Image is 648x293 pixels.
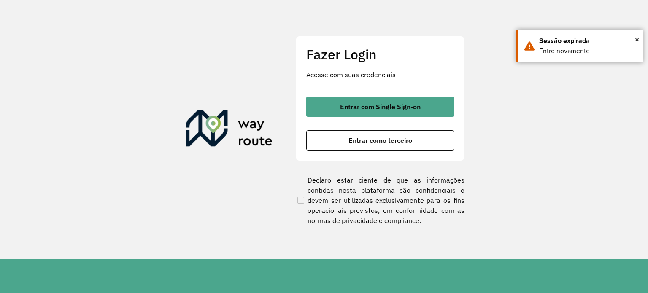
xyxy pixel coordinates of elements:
p: Acesse com suas credenciais [306,70,454,80]
button: button [306,97,454,117]
label: Declaro estar ciente de que as informações contidas nesta plataforma são confidenciais e devem se... [296,175,464,226]
button: button [306,130,454,151]
h2: Fazer Login [306,46,454,62]
span: × [635,33,639,46]
span: Entrar como terceiro [348,137,412,144]
button: Close [635,33,639,46]
div: Sessão expirada [539,36,637,46]
img: Roteirizador AmbevTech [186,110,273,150]
span: Entrar com Single Sign-on [340,103,421,110]
div: Entre novamente [539,46,637,56]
